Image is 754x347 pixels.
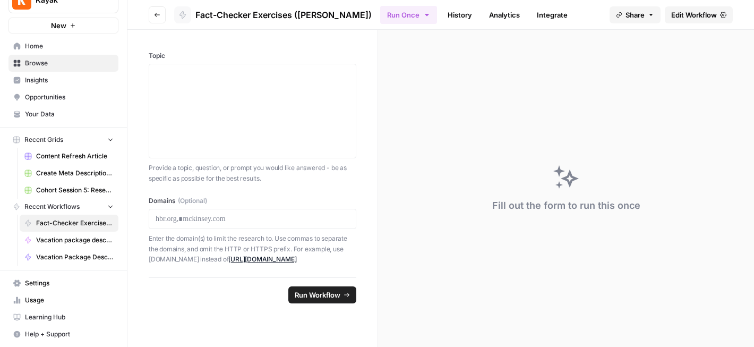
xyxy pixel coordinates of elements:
a: Vacation Package Description Generator ([PERSON_NAME]) [20,249,118,266]
span: Home [25,41,114,51]
a: Learning Hub [8,309,118,326]
p: Provide a topic, question, or prompt you would like answered - be as specific as possible for the... [149,163,356,183]
label: Domains [149,196,356,206]
label: Topic [149,51,356,61]
span: Vacation Package Description Generator ([PERSON_NAME]) [36,252,114,262]
span: Help + Support [25,329,114,339]
span: Recent Workflows [24,202,80,211]
span: Learning Hub [25,312,114,322]
span: Vacation package description generator ([PERSON_NAME]) [36,235,114,245]
a: Integrate [530,6,574,23]
button: Share [610,6,661,23]
div: Fill out the form to run this once [492,198,640,213]
span: Cohort Session 5: Research ([PERSON_NAME]) [36,185,114,195]
span: New [51,20,66,31]
a: Usage [8,292,118,309]
span: Settings [25,278,114,288]
a: Edit Workflow [665,6,733,23]
span: Recent Grids [24,135,63,145]
a: History [441,6,478,23]
button: New [8,18,118,33]
a: Content Refresh Article [20,148,118,165]
a: Fact-Checker Exercises ([PERSON_NAME]) [20,215,118,232]
button: Recent Grids [8,132,118,148]
a: Create Meta Description ([PERSON_NAME]) Grid [20,165,118,182]
p: Enter the domain(s) to limit the research to. Use commas to separate the domains, and omit the HT... [149,233,356,265]
span: Opportunities [25,92,114,102]
a: Your Data [8,106,118,123]
span: Edit Workflow [671,10,717,20]
a: Opportunities [8,89,118,106]
span: Insights [25,75,114,85]
a: Home [8,38,118,55]
span: Share [626,10,645,20]
span: Browse [25,58,114,68]
span: Content Refresh Article [36,151,114,161]
span: Your Data [25,109,114,119]
span: (Optional) [178,196,207,206]
a: Analytics [483,6,526,23]
span: Usage [25,295,114,305]
span: Run Workflow [295,290,340,300]
button: Run Workflow [288,286,356,303]
a: Fact-Checker Exercises ([PERSON_NAME]) [174,6,372,23]
a: Insights [8,72,118,89]
a: Vacation package description generator ([PERSON_NAME]) [20,232,118,249]
button: Recent Workflows [8,199,118,215]
a: Settings [8,275,118,292]
span: Fact-Checker Exercises ([PERSON_NAME]) [195,9,372,21]
button: Help + Support [8,326,118,343]
a: Browse [8,55,118,72]
button: Run Once [380,6,437,24]
span: Fact-Checker Exercises ([PERSON_NAME]) [36,218,114,228]
a: Cohort Session 5: Research ([PERSON_NAME]) [20,182,118,199]
a: [URL][DOMAIN_NAME] [228,255,297,263]
span: Create Meta Description ([PERSON_NAME]) Grid [36,168,114,178]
